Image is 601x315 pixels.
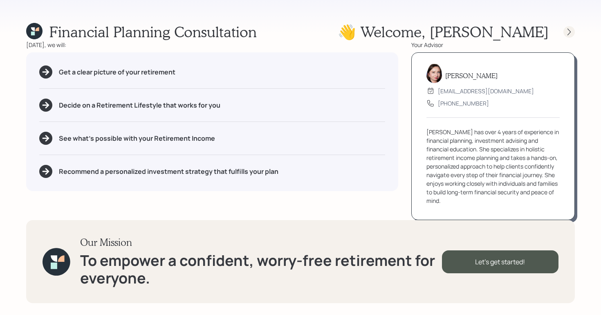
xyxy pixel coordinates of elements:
img: aleksandra-headshot.png [426,63,442,83]
div: [DATE], we will: [26,40,398,49]
h1: 👋 Welcome , [PERSON_NAME] [338,23,549,40]
h5: Recommend a personalized investment strategy that fulfills your plan [59,168,278,175]
div: [PERSON_NAME] has over 4 years of experience in financial planning, investment advising and finan... [426,128,560,205]
h5: [PERSON_NAME] [445,72,498,79]
div: Let's get started! [442,250,558,273]
h5: See what's possible with your Retirement Income [59,135,215,142]
div: Your Advisor [411,40,575,49]
h3: Our Mission [80,236,442,248]
h1: To empower a confident, worry-free retirement for everyone. [80,252,442,287]
h5: Get a clear picture of your retirement [59,68,175,76]
h5: Decide on a Retirement Lifestyle that works for you [59,101,220,109]
h1: Financial Planning Consultation [49,23,257,40]
div: [PHONE_NUMBER] [438,99,489,108]
div: [EMAIL_ADDRESS][DOMAIN_NAME] [438,87,534,95]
